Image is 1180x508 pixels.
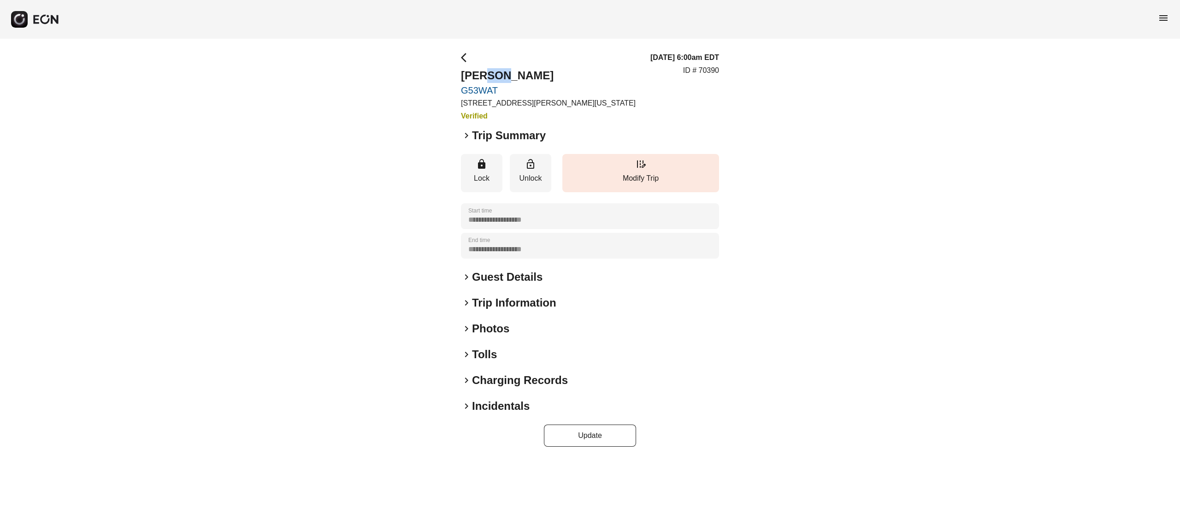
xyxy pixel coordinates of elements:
span: keyboard_arrow_right [461,130,472,141]
h3: [DATE] 6:00am EDT [650,52,719,63]
span: keyboard_arrow_right [461,375,472,386]
span: edit_road [635,159,646,170]
h3: Verified [461,111,636,122]
h2: Guest Details [472,270,543,284]
p: ID # 70390 [683,65,719,76]
span: keyboard_arrow_right [461,323,472,334]
span: keyboard_arrow_right [461,349,472,360]
span: lock [476,159,487,170]
h2: Photos [472,321,509,336]
span: keyboard_arrow_right [461,401,472,412]
p: Modify Trip [567,173,714,184]
h2: [PERSON_NAME] [461,68,636,83]
h2: Trip Information [472,295,556,310]
button: Update [544,425,636,447]
p: Lock [466,173,498,184]
p: [STREET_ADDRESS][PERSON_NAME][US_STATE] [461,98,636,109]
span: keyboard_arrow_right [461,272,472,283]
p: Unlock [514,173,547,184]
button: Modify Trip [562,154,719,192]
span: keyboard_arrow_right [461,297,472,308]
h2: Trip Summary [472,128,546,143]
span: lock_open [525,159,536,170]
span: arrow_back_ios [461,52,472,63]
span: menu [1158,12,1169,24]
h2: Incidentals [472,399,530,413]
button: Lock [461,154,502,192]
button: Unlock [510,154,551,192]
h2: Tolls [472,347,497,362]
a: G53WAT [461,85,636,96]
h2: Charging Records [472,373,568,388]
